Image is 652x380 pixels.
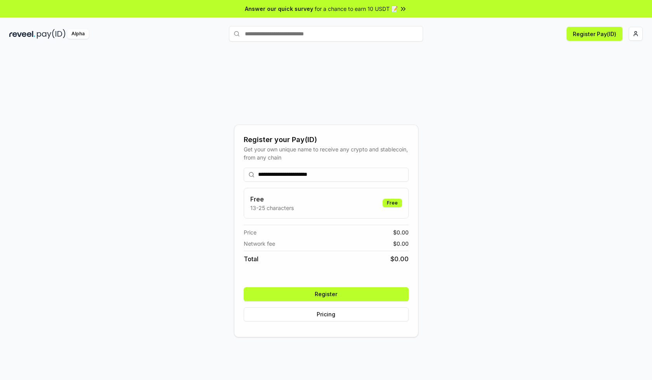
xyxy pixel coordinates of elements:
span: $ 0.00 [393,228,409,236]
p: 13-25 characters [250,204,294,212]
span: Network fee [244,239,275,248]
img: reveel_dark [9,29,35,39]
img: pay_id [37,29,66,39]
span: Price [244,228,257,236]
div: Free [383,199,402,207]
button: Register Pay(ID) [567,27,623,41]
button: Pricing [244,307,409,321]
span: $ 0.00 [390,254,409,264]
div: Register your Pay(ID) [244,134,409,145]
span: for a chance to earn 10 USDT 📝 [315,5,398,13]
h3: Free [250,194,294,204]
span: Total [244,254,258,264]
span: Answer our quick survey [245,5,313,13]
div: Alpha [67,29,89,39]
button: Register [244,287,409,301]
div: Get your own unique name to receive any crypto and stablecoin, from any chain [244,145,409,161]
span: $ 0.00 [393,239,409,248]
